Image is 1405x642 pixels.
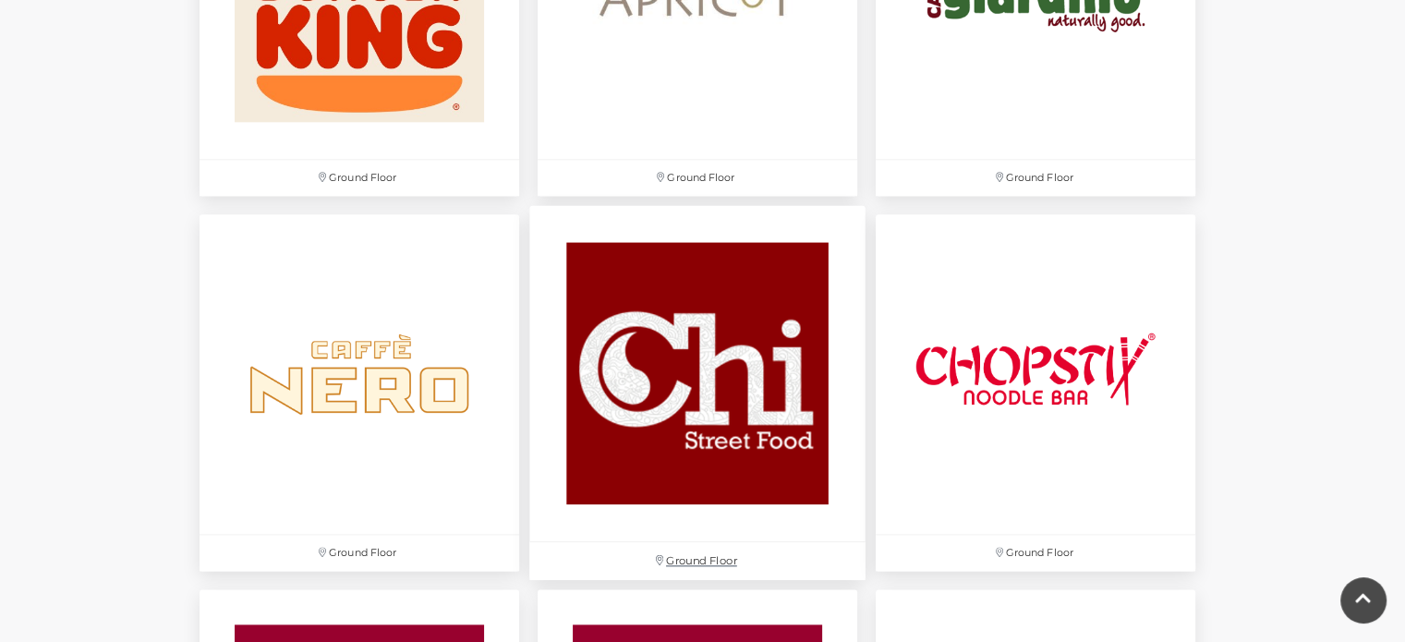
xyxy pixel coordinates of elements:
[520,195,876,589] a: Chi at Festival Place, Basingstoke Ground Floor
[200,160,519,196] p: Ground Floor
[866,205,1205,580] a: Ground Floor
[200,535,519,571] p: Ground Floor
[538,160,857,196] p: Ground Floor
[190,205,528,580] a: Ground Floor
[529,205,866,541] img: Chi at Festival Place, Basingstoke
[529,542,866,580] p: Ground Floor
[876,160,1195,196] p: Ground Floor
[876,535,1195,571] p: Ground Floor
